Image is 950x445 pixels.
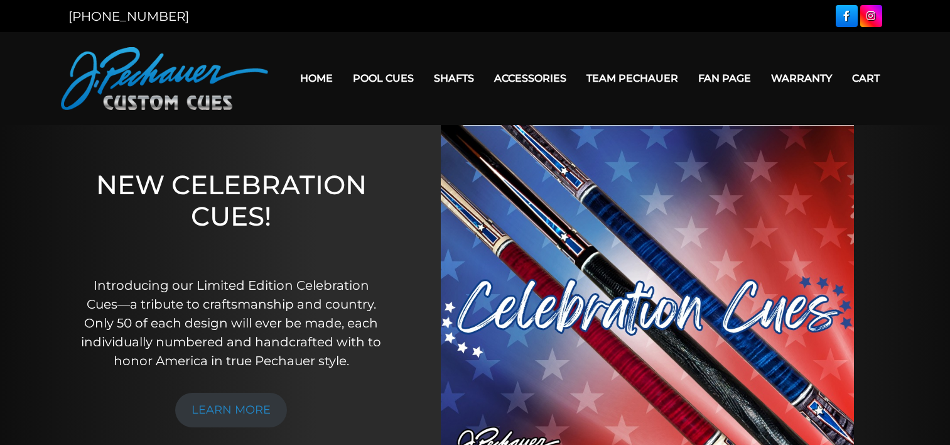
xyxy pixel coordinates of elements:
a: Accessories [484,62,576,94]
a: Cart [842,62,890,94]
a: [PHONE_NUMBER] [68,9,189,24]
a: Warranty [761,62,842,94]
a: Fan Page [688,62,761,94]
a: Home [290,62,343,94]
a: Shafts [424,62,484,94]
img: Pechauer Custom Cues [61,47,268,110]
a: LEARN MORE [175,393,287,427]
a: Team Pechauer [576,62,688,94]
p: Introducing our Limited Edition Celebration Cues—a tribute to craftsmanship and country. Only 50 ... [77,276,385,370]
a: Pool Cues [343,62,424,94]
h1: NEW CELEBRATION CUES! [77,169,385,259]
